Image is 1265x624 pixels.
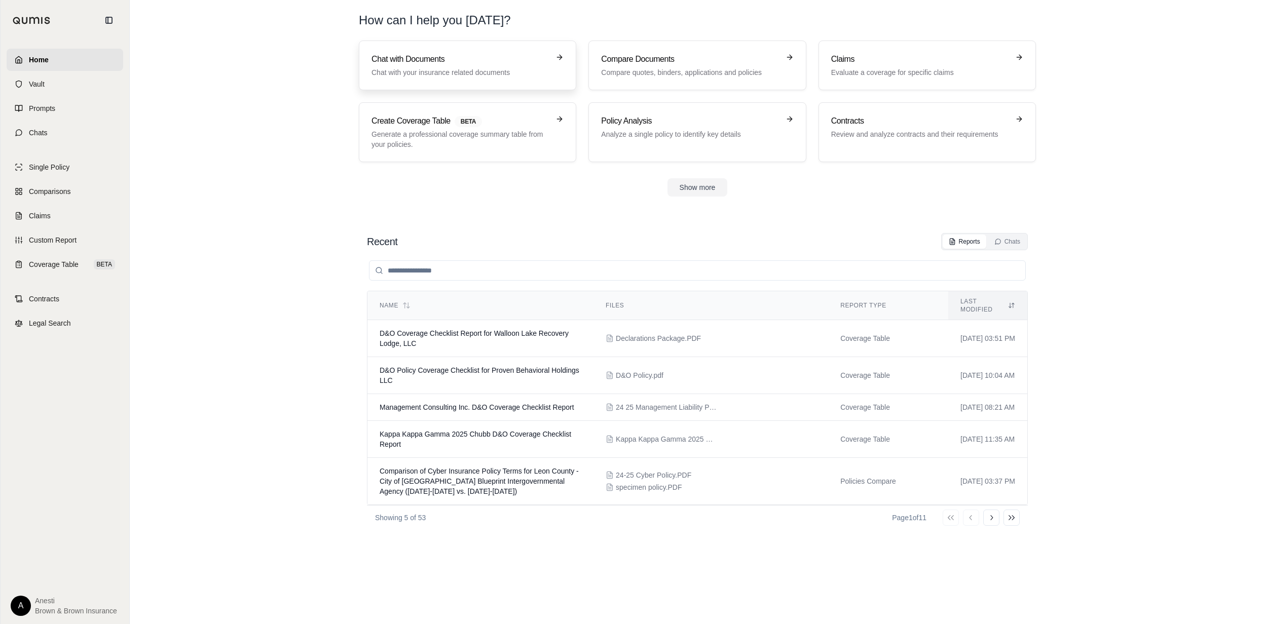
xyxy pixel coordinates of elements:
span: D&O Coverage Checklist Report for Walloon Lake Recovery Lodge, LLC [380,329,569,347]
div: Chats [994,238,1020,246]
td: [DATE] 03:37 PM [948,458,1027,505]
a: Prompts [7,97,123,120]
span: Chats [29,128,48,138]
p: Generate a professional coverage summary table from your policies. [371,129,549,149]
span: Home [29,55,49,65]
span: 24-25 Cyber Policy.PDF [616,470,691,480]
span: Kappa Kappa Gamma 2025 Chubb Financial Management Policy (1).pdf [616,434,717,444]
button: Reports [943,235,986,249]
a: Policy AnalysisAnalyze a single policy to identify key details [588,102,806,162]
a: Chats [7,122,123,144]
th: Files [593,291,828,320]
a: Claims [7,205,123,227]
td: [DATE] 11:35 AM [948,421,1027,458]
h3: Create Coverage Table [371,115,549,127]
a: Chat with DocumentsChat with your insurance related documents [359,41,576,90]
h3: Compare Documents [601,53,779,65]
span: Brown & Brown Insurance [35,606,117,616]
span: Anesti [35,596,117,606]
p: Analyze a single policy to identify key details [601,129,779,139]
td: Coverage Table [828,394,948,421]
p: Evaluate a coverage for specific claims [831,67,1009,77]
span: 24 25 Management Liability Package Policy.PDF [616,402,717,412]
span: Declarations Package.PDF [616,333,701,343]
td: Coverage Table [828,320,948,357]
h3: Contracts [831,115,1009,127]
a: Contracts [7,288,123,310]
h2: Recent [367,235,397,249]
a: Custom Report [7,229,123,251]
span: Single Policy [29,162,69,172]
span: Coverage Table [29,259,79,269]
span: D&O Policy Coverage Checklist for Proven Behavioral Holdings LLC [380,366,579,384]
div: Last modified [960,297,1015,314]
td: Coverage Table [828,421,948,458]
p: Chat with your insurance related documents [371,67,549,77]
span: specimen policy.PDF [616,482,682,492]
div: Reports [949,238,980,246]
h3: Claims [831,53,1009,65]
p: Review and analyze contracts and their requirements [831,129,1009,139]
a: Compare DocumentsCompare quotes, binders, applications and policies [588,41,806,90]
span: Comparisons [29,186,70,197]
a: Legal Search [7,312,123,334]
td: [DATE] 08:21 AM [948,394,1027,421]
span: Contracts [29,294,59,304]
button: Show more [667,178,728,197]
span: Custom Report [29,235,77,245]
span: Claims [29,211,51,221]
span: D&O Policy.pdf [616,370,663,380]
h3: Chat with Documents [371,53,549,65]
td: [DATE] 03:51 PM [948,320,1027,357]
h1: How can I help you [DATE]? [359,12,1036,28]
a: ClaimsEvaluate a coverage for specific claims [818,41,1036,90]
td: Coverage Table [828,357,948,394]
div: Name [380,301,581,309]
span: Vault [29,79,45,89]
button: Collapse sidebar [101,12,117,28]
span: Management Consulting Inc. D&O Coverage Checklist Report [380,403,574,411]
td: Policies Compare [828,458,948,505]
p: Showing 5 of 53 [375,513,426,523]
p: Compare quotes, binders, applications and policies [601,67,779,77]
span: Prompts [29,103,55,113]
a: Vault [7,73,123,95]
a: Home [7,49,123,71]
span: Comparison of Cyber Insurance Policy Terms for Leon County - City of Tallahassee Blueprint Interg... [380,467,579,495]
h3: Policy Analysis [601,115,779,127]
img: Qumis Logo [13,17,51,24]
a: Comparisons [7,180,123,203]
div: Page 1 of 11 [892,513,926,523]
div: A [11,596,31,616]
button: Chats [988,235,1026,249]
th: Report Type [828,291,948,320]
span: Kappa Kappa Gamma 2025 Chubb D&O Coverage Checklist Report [380,430,571,448]
a: Single Policy [7,156,123,178]
a: Coverage TableBETA [7,253,123,276]
span: BETA [94,259,115,269]
span: BETA [455,116,482,127]
span: Legal Search [29,318,71,328]
a: Create Coverage TableBETAGenerate a professional coverage summary table from your policies. [359,102,576,162]
a: ContractsReview and analyze contracts and their requirements [818,102,1036,162]
td: [DATE] 10:04 AM [948,357,1027,394]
